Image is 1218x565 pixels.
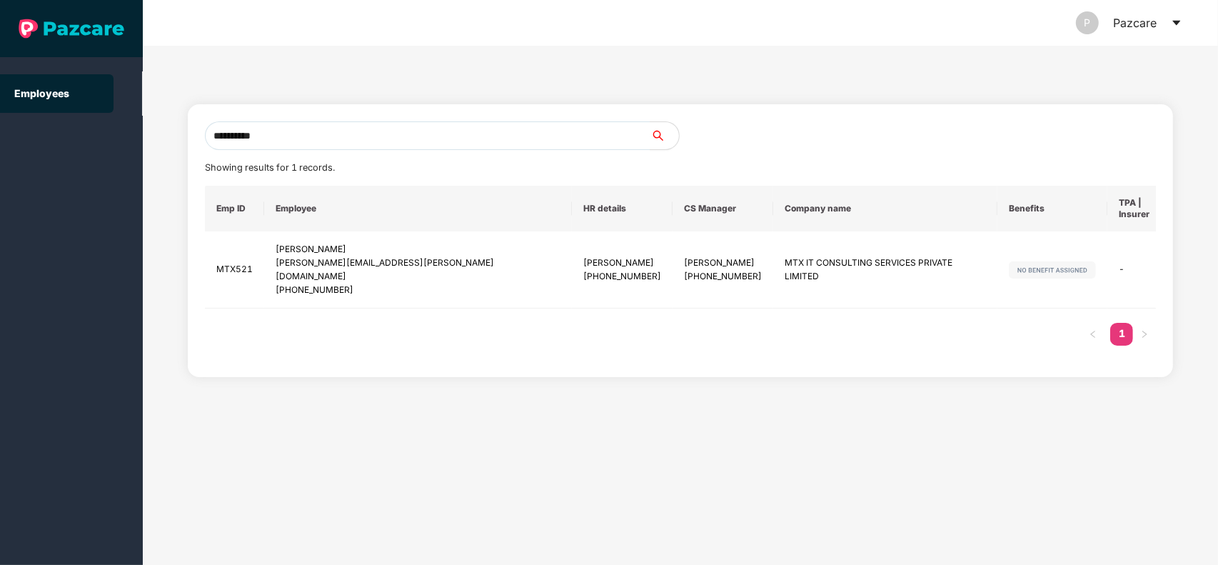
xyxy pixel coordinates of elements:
[1082,323,1104,346] li: Previous Page
[1133,323,1156,346] button: right
[1110,323,1133,344] a: 1
[1140,330,1149,339] span: right
[1110,323,1133,346] li: 1
[1107,186,1185,231] th: TPA | Insurer
[1009,261,1096,279] img: svg+xml;base64,PHN2ZyB4bWxucz0iaHR0cDovL3d3dy53My5vcmcvMjAwMC9zdmciIHdpZHRoPSIxMjIiIGhlaWdodD0iMj...
[583,256,661,270] div: [PERSON_NAME]
[14,87,69,99] a: Employees
[205,186,264,231] th: Emp ID
[1089,330,1097,339] span: left
[1084,11,1091,34] span: P
[1119,263,1174,276] div: -
[773,186,997,231] th: Company name
[650,121,680,150] button: search
[205,231,264,309] td: MTX521
[205,162,335,173] span: Showing results for 1 records.
[276,243,560,256] div: [PERSON_NAME]
[583,270,661,284] div: [PHONE_NUMBER]
[650,130,679,141] span: search
[1133,323,1156,346] li: Next Page
[673,186,773,231] th: CS Manager
[264,186,572,231] th: Employee
[276,256,560,284] div: [PERSON_NAME][EMAIL_ADDRESS][PERSON_NAME][DOMAIN_NAME]
[1082,323,1104,346] button: left
[773,231,997,309] td: MTX IT CONSULTING SERVICES PRIVATE LIMITED
[572,186,673,231] th: HR details
[276,284,560,297] div: [PHONE_NUMBER]
[1171,17,1182,29] span: caret-down
[684,270,762,284] div: [PHONE_NUMBER]
[684,256,762,270] div: [PERSON_NAME]
[997,186,1107,231] th: Benefits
